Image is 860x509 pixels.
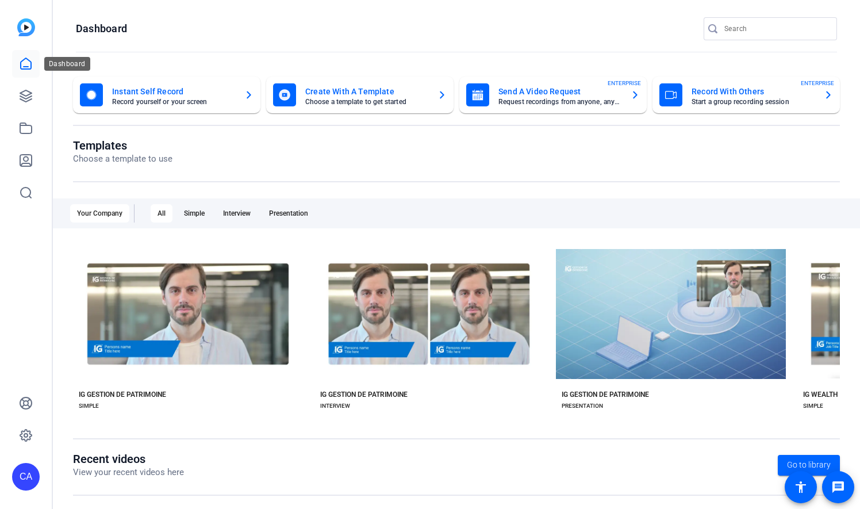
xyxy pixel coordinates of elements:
div: All [151,204,172,223]
p: View your recent videos here [73,466,184,479]
span: ENTERPRISE [801,79,834,87]
mat-icon: accessibility [794,480,808,494]
button: Send A Video RequestRequest recordings from anyone, anywhereENTERPRISE [459,76,647,113]
a: Go to library [778,455,840,476]
mat-card-subtitle: Choose a template to get started [305,98,428,105]
mat-card-subtitle: Start a group recording session [692,98,815,105]
div: PRESENTATION [562,401,603,411]
button: Instant Self RecordRecord yourself or your screen [73,76,260,113]
div: Interview [216,204,258,223]
mat-card-title: Instant Self Record [112,85,235,98]
div: SIMPLE [79,401,99,411]
button: Record With OthersStart a group recording sessionENTERPRISE [652,76,840,113]
h1: Recent videos [73,452,184,466]
div: SIMPLE [803,401,823,411]
mat-card-title: Create With A Template [305,85,428,98]
button: Create With A TemplateChoose a template to get started [266,76,454,113]
span: ENTERPRISE [608,79,641,87]
div: Presentation [262,204,315,223]
mat-card-subtitle: Request recordings from anyone, anywhere [498,98,621,105]
span: Go to library [787,459,831,471]
h1: Templates [73,139,172,152]
div: IG GESTION DE PATRIMOINE [320,390,408,399]
h1: Dashboard [76,22,127,36]
div: Your Company [70,204,129,223]
div: IG GESTION DE PATRIMOINE [79,390,166,399]
mat-card-subtitle: Record yourself or your screen [112,98,235,105]
div: Simple [177,204,212,223]
img: blue-gradient.svg [17,18,35,36]
input: Search [724,22,828,36]
div: INTERVIEW [320,401,350,411]
div: IG GESTION DE PATRIMOINE [562,390,649,399]
p: Choose a template to use [73,152,172,166]
div: CA [12,463,40,491]
div: Dashboard [44,57,90,71]
mat-card-title: Record With Others [692,85,815,98]
mat-icon: message [831,480,845,494]
mat-card-title: Send A Video Request [498,85,621,98]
